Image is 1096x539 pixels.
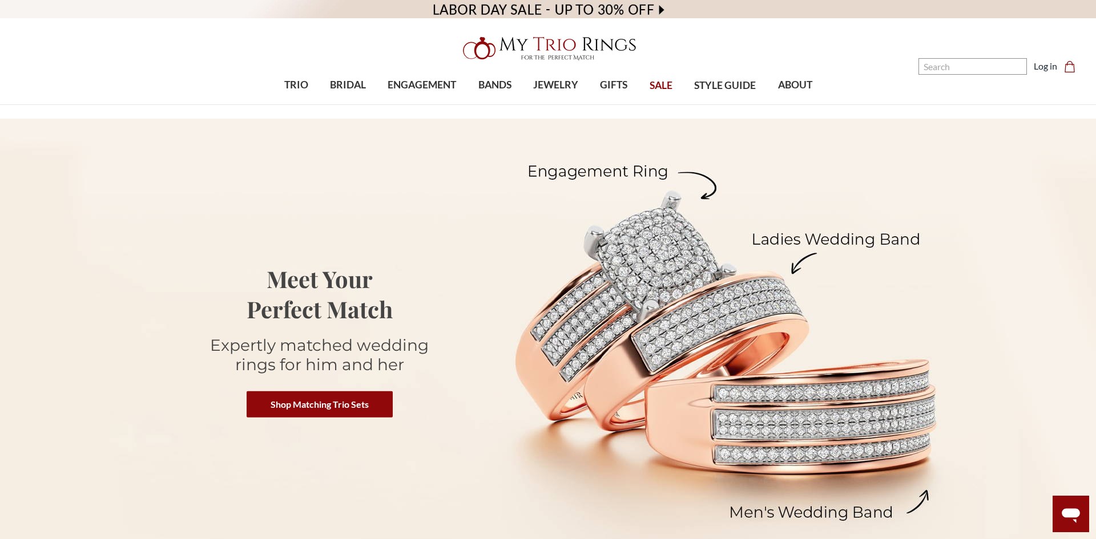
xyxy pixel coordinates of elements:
[489,104,501,105] button: submenu toggle
[318,30,778,67] a: My Trio Rings
[650,78,672,93] span: SALE
[319,67,377,104] a: BRIDAL
[639,67,683,104] a: SALE
[608,104,619,105] button: submenu toggle
[522,67,589,104] a: JEWELRY
[273,67,319,104] a: TRIO
[416,104,428,105] button: submenu toggle
[291,104,302,105] button: submenu toggle
[533,78,578,92] span: JEWELRY
[247,391,393,418] a: Shop Matching Trio Sets
[918,58,1027,75] input: Search
[778,78,812,92] span: ABOUT
[600,78,627,92] span: GIFTS
[1064,61,1075,72] svg: cart.cart_preview
[457,30,639,67] img: My Trio Rings
[767,67,823,104] a: ABOUT
[478,78,511,92] span: BANDS
[1064,59,1082,73] a: Cart with 0 items
[589,67,638,104] a: GIFTS
[789,104,801,105] button: submenu toggle
[388,78,456,92] span: ENGAGEMENT
[330,78,366,92] span: BRIDAL
[342,104,353,105] button: submenu toggle
[1034,59,1057,73] a: Log in
[550,104,562,105] button: submenu toggle
[467,67,522,104] a: BANDS
[694,78,756,93] span: STYLE GUIDE
[377,67,467,104] a: ENGAGEMENT
[284,78,308,92] span: TRIO
[683,67,767,104] a: STYLE GUIDE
